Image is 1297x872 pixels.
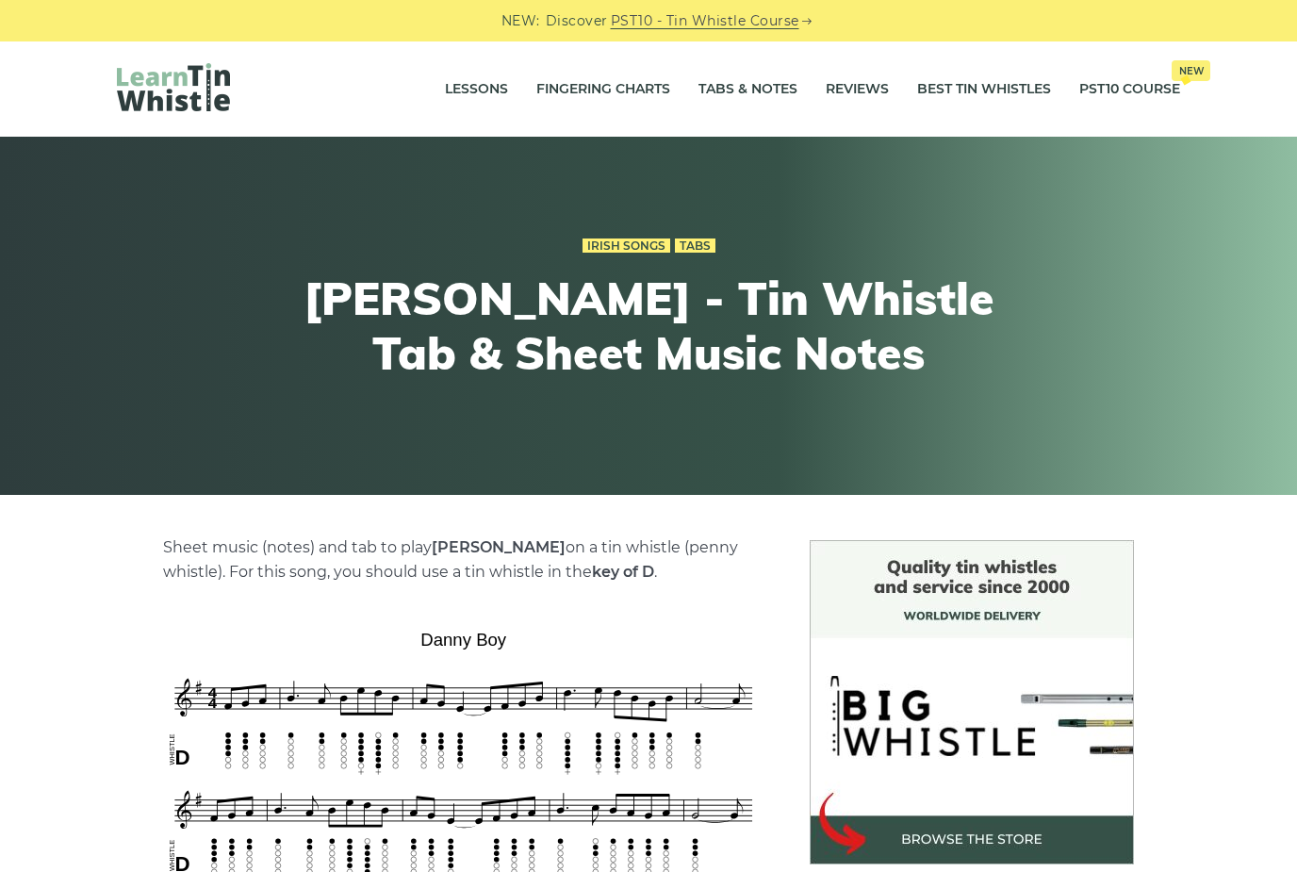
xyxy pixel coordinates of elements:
a: Irish Songs [583,239,670,254]
a: Tabs & Notes [698,66,797,113]
a: Fingering Charts [536,66,670,113]
img: BigWhistle Tin Whistle Store [810,540,1134,864]
strong: [PERSON_NAME] [432,538,566,556]
a: Lessons [445,66,508,113]
strong: key of D [592,563,654,581]
p: Sheet music (notes) and tab to play on a tin whistle (penny whistle). For this song, you should u... [163,535,764,584]
h1: [PERSON_NAME] - Tin Whistle Tab & Sheet Music Notes [302,271,995,380]
span: New [1172,60,1210,81]
img: LearnTinWhistle.com [117,63,230,111]
a: PST10 CourseNew [1079,66,1180,113]
a: Tabs [675,239,715,254]
a: Reviews [826,66,889,113]
a: Best Tin Whistles [917,66,1051,113]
